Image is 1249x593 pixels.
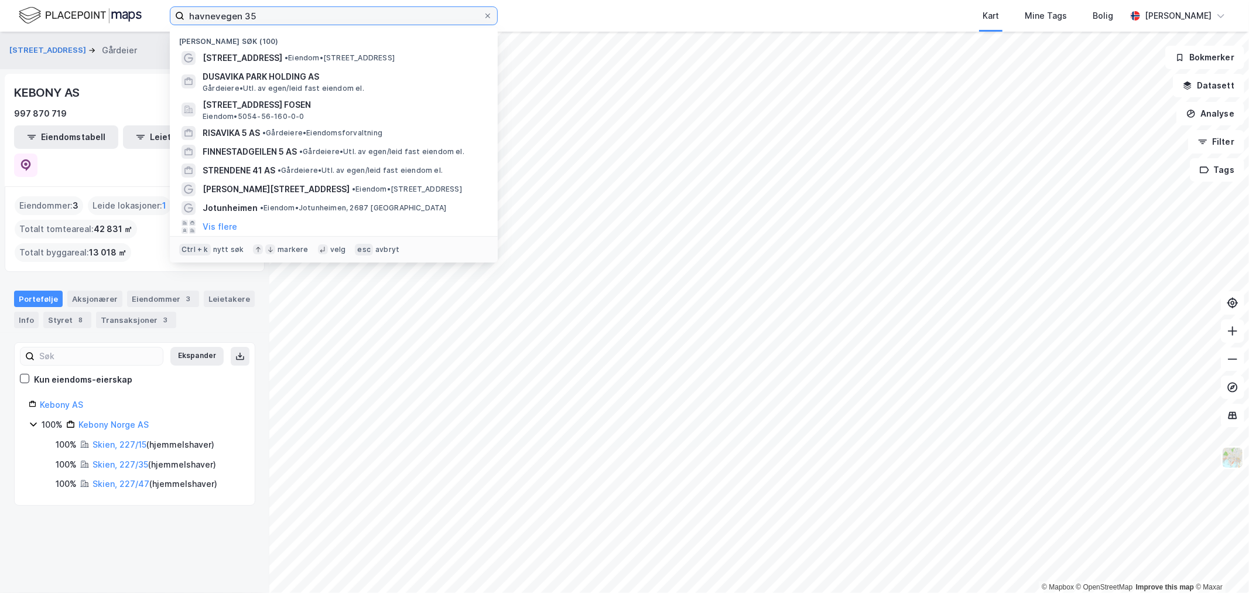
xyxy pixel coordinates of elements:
[204,291,255,307] div: Leietakere
[285,53,288,62] span: •
[1093,9,1113,23] div: Bolig
[42,418,63,432] div: 100%
[89,246,126,260] span: 13 018 ㎡
[123,125,227,149] button: Leietakertabell
[14,125,118,149] button: Eiendomstabell
[34,373,132,387] div: Kun eiendoms-eierskap
[983,9,999,23] div: Kart
[93,477,217,491] div: ( hjemmelshaver )
[184,7,483,25] input: Søk på adresse, matrikkel, gårdeiere, leietakere eller personer
[1145,9,1212,23] div: [PERSON_NAME]
[330,245,346,254] div: velg
[355,244,373,255] div: esc
[15,220,137,238] div: Totalt tomteareal :
[1190,537,1249,593] div: Kontrollprogram for chat
[67,291,122,307] div: Aksjonærer
[299,147,303,156] span: •
[43,312,91,328] div: Styret
[1173,74,1244,97] button: Datasett
[15,243,131,262] div: Totalt byggareal :
[179,244,211,255] div: Ctrl + k
[203,201,258,215] span: Jotunheimen
[203,182,350,196] span: [PERSON_NAME][STREET_ADDRESS]
[1025,9,1067,23] div: Mine Tags
[1188,130,1244,154] button: Filter
[93,458,216,472] div: ( hjemmelshaver )
[1136,583,1194,591] a: Improve this map
[14,107,67,121] div: 997 870 719
[127,291,199,307] div: Eiendommer
[19,5,142,26] img: logo.f888ab2527a4732fd821a326f86c7f29.svg
[1190,537,1249,593] iframe: Chat Widget
[299,147,464,156] span: Gårdeiere • Utl. av egen/leid fast eiendom el.
[56,458,77,472] div: 100%
[73,199,78,213] span: 3
[96,312,176,328] div: Transaksjoner
[1176,102,1244,125] button: Analyse
[285,53,395,63] span: Eiendom • [STREET_ADDRESS]
[203,84,364,93] span: Gårdeiere • Utl. av egen/leid fast eiendom el.
[203,126,260,140] span: RISAVIKA 5 AS
[278,166,443,175] span: Gårdeiere • Utl. av egen/leid fast eiendom el.
[203,220,237,234] button: Vis flere
[170,28,498,49] div: [PERSON_NAME] søk (100)
[352,185,462,194] span: Eiendom • [STREET_ADDRESS]
[14,312,39,328] div: Info
[1042,583,1074,591] a: Mapbox
[94,222,132,236] span: 42 831 ㎡
[75,314,87,326] div: 8
[1165,46,1244,69] button: Bokmerker
[183,293,194,305] div: 3
[93,439,146,449] a: Skien, 227/15
[102,43,137,57] div: Gårdeier
[14,291,63,307] div: Portefølje
[203,51,282,65] span: [STREET_ADDRESS]
[9,45,88,56] button: [STREET_ADDRESS]
[352,185,355,193] span: •
[203,163,275,178] span: STRENDENE 41 AS
[93,459,148,469] a: Skien, 227/35
[260,203,264,212] span: •
[160,314,172,326] div: 3
[1221,447,1244,469] img: Z
[262,128,382,138] span: Gårdeiere • Eiendomsforvaltning
[40,400,83,410] a: Kebony AS
[162,199,166,213] span: 1
[78,420,149,430] a: Kebony Norge AS
[93,438,214,452] div: ( hjemmelshaver )
[203,70,484,84] span: DUSAVIKA PARK HOLDING AS
[56,438,77,452] div: 100%
[260,203,447,213] span: Eiendom • Jotunheimen, 2687 [GEOGRAPHIC_DATA]
[203,98,484,112] span: [STREET_ADDRESS] FOSEN
[278,245,308,254] div: markere
[262,128,266,137] span: •
[203,145,297,159] span: FINNESTADGEILEN 5 AS
[1076,583,1133,591] a: OpenStreetMap
[93,479,149,489] a: Skien, 227/47
[278,166,281,175] span: •
[56,477,77,491] div: 100%
[203,112,304,121] span: Eiendom • 5054-56-160-0-0
[213,245,244,254] div: nytt søk
[170,347,224,366] button: Ekspander
[15,196,83,215] div: Eiendommer :
[375,245,399,254] div: avbryt
[35,347,163,365] input: Søk
[88,196,171,215] div: Leide lokasjoner :
[1190,158,1244,182] button: Tags
[14,83,82,102] div: KEBONY AS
